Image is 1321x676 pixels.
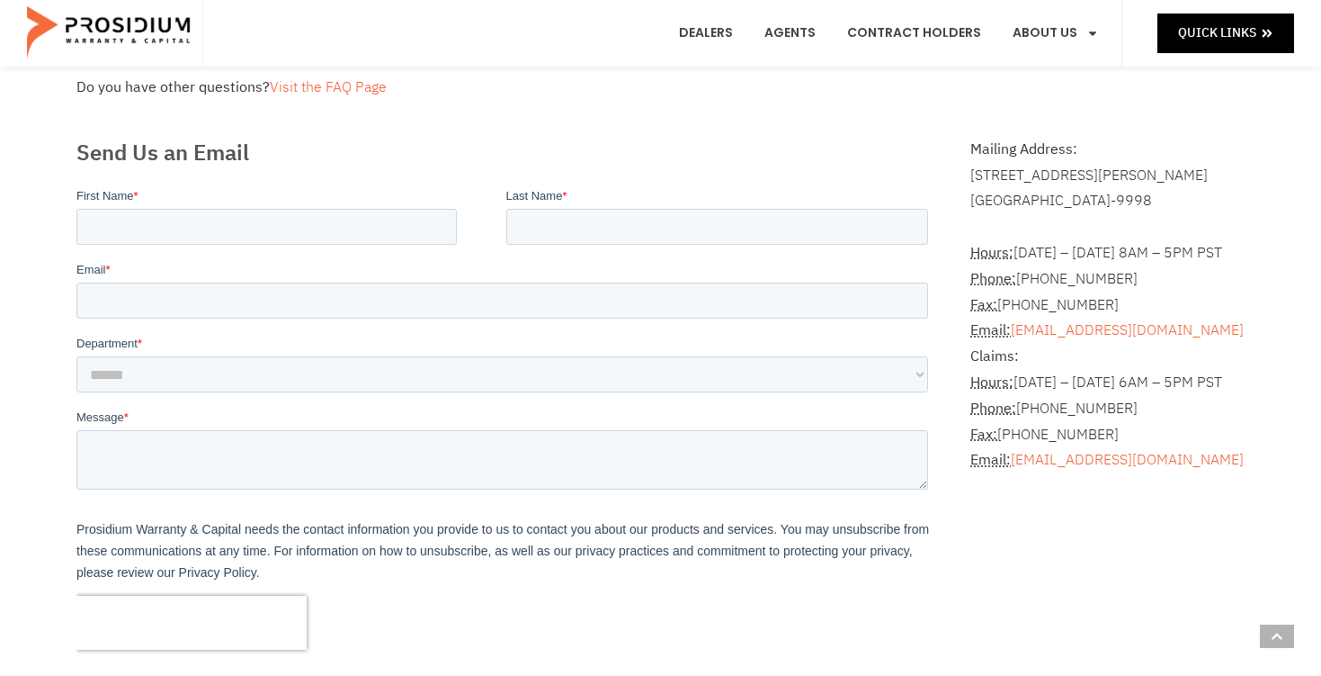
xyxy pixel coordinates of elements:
strong: Email: [970,449,1011,471]
b: Mailing Address: [970,139,1077,160]
a: [EMAIL_ADDRESS][DOMAIN_NAME] [1011,320,1244,341]
p: [DATE] – [DATE] 6AM – 5PM PST [PHONE_NUMBER] [PHONE_NUMBER] [970,344,1245,473]
b: Claims: [970,346,1019,367]
abbr: Phone Number [970,268,1016,290]
strong: Phone: [970,398,1016,419]
abbr: Phone Number [970,398,1016,419]
a: Visit the FAQ Page [270,77,387,98]
strong: Hours: [970,372,1013,393]
strong: Hours: [970,242,1013,264]
abbr: Fax [970,294,997,316]
abbr: Fax [970,424,997,446]
strong: Fax: [970,294,997,316]
strong: Fax: [970,424,997,446]
strong: Email: [970,320,1011,341]
div: [GEOGRAPHIC_DATA]-9998 [970,188,1245,214]
a: [EMAIL_ADDRESS][DOMAIN_NAME] [1011,449,1244,471]
h2: Send Us an Email [76,137,935,169]
div: Do you have other questions? [76,75,1245,101]
span: Quick Links [1178,22,1256,44]
abbr: Email Address [970,449,1011,471]
abbr: Hours [970,242,1013,264]
abbr: Hours [970,372,1013,393]
div: [STREET_ADDRESS][PERSON_NAME] [970,163,1245,189]
strong: Phone: [970,268,1016,290]
a: Quick Links [1157,14,1294,52]
abbr: Email Address [970,320,1011,341]
address: [DATE] – [DATE] 8AM – 5PM PST [PHONE_NUMBER] [PHONE_NUMBER] [970,214,1245,473]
